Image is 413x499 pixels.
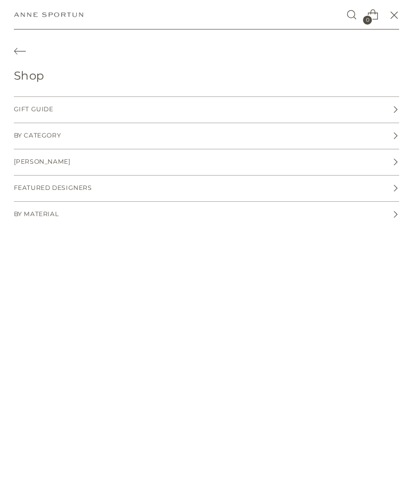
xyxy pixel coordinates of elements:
[14,157,71,167] span: [PERSON_NAME]
[14,105,53,114] span: Gift Guide
[384,5,404,25] button: Close menu modal
[14,67,400,85] a: Shop
[14,97,400,123] a: Gift Guide
[362,5,383,25] a: Open cart modal
[341,5,361,25] a: Open search modal
[14,123,400,149] a: By Category
[14,149,400,175] a: [PERSON_NAME]
[14,176,400,201] a: Featured Designers
[14,30,400,67] span: Back
[14,131,61,140] span: By Category
[14,12,83,17] a: Anne Sportun Fine Jewellery
[14,210,59,219] span: By Material
[14,67,45,85] span: Shop
[14,202,400,227] a: By Material
[14,183,92,193] span: Featured Designers
[363,16,372,25] span: 0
